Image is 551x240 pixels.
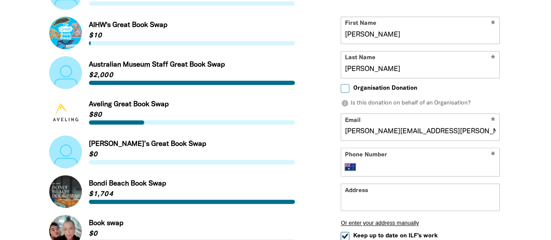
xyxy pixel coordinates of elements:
input: Organisation Donation [341,84,349,93]
button: Or enter your address manually [341,220,500,226]
i: info [341,100,348,108]
i: Required [491,152,495,160]
p: Is this donation on behalf of an Organisation? [341,99,500,108]
span: Organisation Donation [353,84,417,92]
